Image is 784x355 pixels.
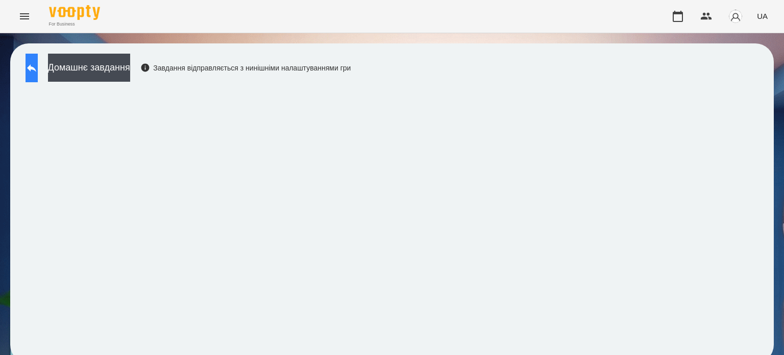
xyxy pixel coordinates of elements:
img: avatar_s.png [728,9,743,23]
span: For Business [49,21,100,28]
div: Завдання відправляється з нинішніми налаштуваннями гри [140,63,351,73]
img: Voopty Logo [49,5,100,20]
button: Menu [12,4,37,29]
span: UA [757,11,768,21]
button: UA [753,7,772,26]
button: Домашнє завдання [48,54,130,82]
